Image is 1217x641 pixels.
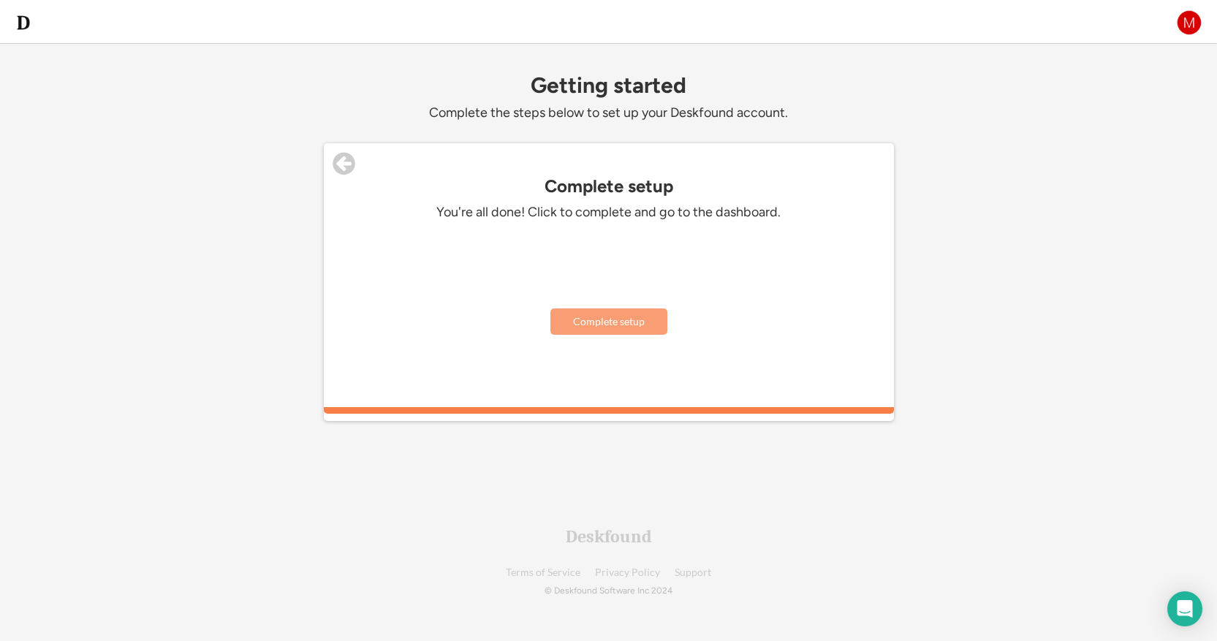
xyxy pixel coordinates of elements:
[566,528,652,545] div: Deskfound
[15,14,32,31] img: d-whitebg.png
[1176,10,1202,36] img: M.png
[595,567,660,578] a: Privacy Policy
[675,567,711,578] a: Support
[327,407,891,414] div: 100%
[324,105,894,121] div: Complete the steps below to set up your Deskfound account.
[390,204,828,221] div: You're all done! Click to complete and go to the dashboard.
[324,176,894,197] div: Complete setup
[550,308,667,335] button: Complete setup
[506,567,580,578] a: Terms of Service
[324,73,894,97] div: Getting started
[1167,591,1202,626] div: Open Intercom Messenger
